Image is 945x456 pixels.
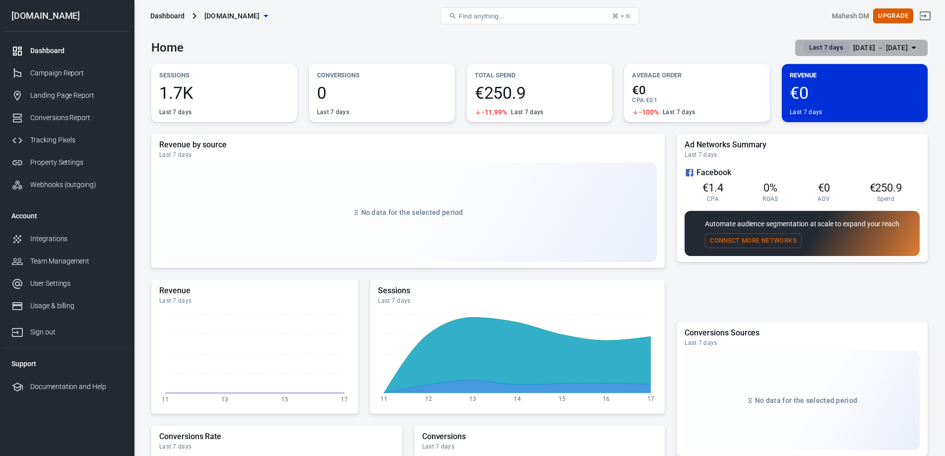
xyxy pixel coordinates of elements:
div: Last 7 days [159,297,350,305]
div: Campaign Report [30,68,123,78]
div: User Settings [30,278,123,289]
tspan: 11 [380,395,387,402]
span: Last 7 days [805,43,847,53]
div: Dashboard [150,11,185,21]
h5: Conversions Sources [685,328,920,338]
tspan: 11 [162,395,169,402]
span: Spend [877,195,895,203]
div: Sign out [30,327,123,337]
span: CPA [707,195,719,203]
h5: Revenue [159,286,350,296]
div: Team Management [30,256,123,266]
div: Property Settings [30,157,123,168]
tspan: 16 [603,395,610,402]
a: Campaign Report [3,62,130,84]
div: ⌘ + K [612,12,630,20]
tspan: 15 [281,395,288,402]
h5: Ad Networks Summary [685,140,920,150]
tspan: 13 [221,395,228,402]
span: No data for the selected period [755,396,857,404]
div: Conversions Report [30,113,123,123]
div: Tracking Pixels [30,135,123,145]
div: Facebook [685,167,920,179]
span: €0.1 [646,97,658,104]
div: Last 7 days [663,108,695,116]
p: Average Order [632,70,762,80]
span: €0 [790,84,920,101]
a: Usage & billing [3,295,130,317]
div: Dashboard [30,46,123,56]
tspan: 17 [647,395,654,402]
a: Webhooks (outgoing) [3,174,130,196]
p: Sessions [159,70,289,80]
span: 0% [763,182,777,194]
div: Last 7 days [378,297,657,305]
div: Last 7 days [159,108,191,116]
button: [DOMAIN_NAME] [200,7,272,25]
h5: Conversions Rate [159,432,394,442]
span: ROAS [762,195,778,203]
div: Last 7 days [685,151,920,159]
button: Upgrade [873,8,913,24]
tspan: 12 [425,395,432,402]
div: Last 7 days [159,151,657,159]
span: €250.9 [475,84,605,101]
div: Last 7 days [317,108,349,116]
a: Team Management [3,250,130,272]
a: Integrations [3,228,130,250]
h5: Sessions [378,286,657,296]
div: Last 7 days [790,108,822,116]
span: 1.7K [159,84,289,101]
div: Documentation and Help [30,382,123,392]
p: Conversions [317,70,447,80]
p: Total Spend [475,70,605,80]
div: Account id: IqnbTAIw [832,11,870,21]
h5: Conversions [422,432,657,442]
svg: Facebook Ads [685,167,694,179]
a: Property Settings [3,151,130,174]
div: Last 7 days [685,339,920,347]
span: Find anything... [459,12,504,20]
tspan: 14 [514,395,521,402]
a: Tracking Pixels [3,129,130,151]
a: Sign out [3,317,130,343]
h5: Revenue by source [159,140,657,150]
div: Last 7 days [511,108,543,116]
span: €1.4 [702,182,723,194]
a: Sign out [913,4,937,28]
div: [DATE] － [DATE] [853,42,908,54]
a: User Settings [3,272,130,295]
button: Connect More Networks [705,233,802,249]
div: Webhooks (outgoing) [30,180,123,190]
h3: Home [151,41,184,55]
span: gaskincare.ie [204,10,260,22]
a: Dashboard [3,40,130,62]
span: 0 [317,84,447,101]
div: Landing Page Report [30,90,123,101]
p: Automate audience segmentation at scale to expand your reach [705,219,899,229]
span: AOV [818,195,830,203]
div: Last 7 days [422,443,657,451]
tspan: 15 [559,395,566,402]
li: Support [3,352,130,376]
a: Conversions Report [3,107,130,129]
p: Revenue [790,70,920,80]
div: [DOMAIN_NAME] [3,11,130,20]
a: Landing Page Report [3,84,130,107]
span: No data for the selected period [361,208,463,216]
tspan: 13 [470,395,477,402]
span: -100% [639,109,659,116]
span: €0 [632,84,762,96]
span: €0 [818,182,830,194]
div: Last 7 days [159,443,394,451]
div: Integrations [30,234,123,244]
button: Last 7 days[DATE] － [DATE] [795,40,928,56]
span: €250.9 [870,182,902,194]
span: -11.99% [482,109,507,116]
div: Usage & billing [30,301,123,311]
li: Account [3,204,130,228]
span: CPA : [632,97,645,104]
button: Find anything...⌘ + K [441,7,639,24]
tspan: 17 [341,395,348,402]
